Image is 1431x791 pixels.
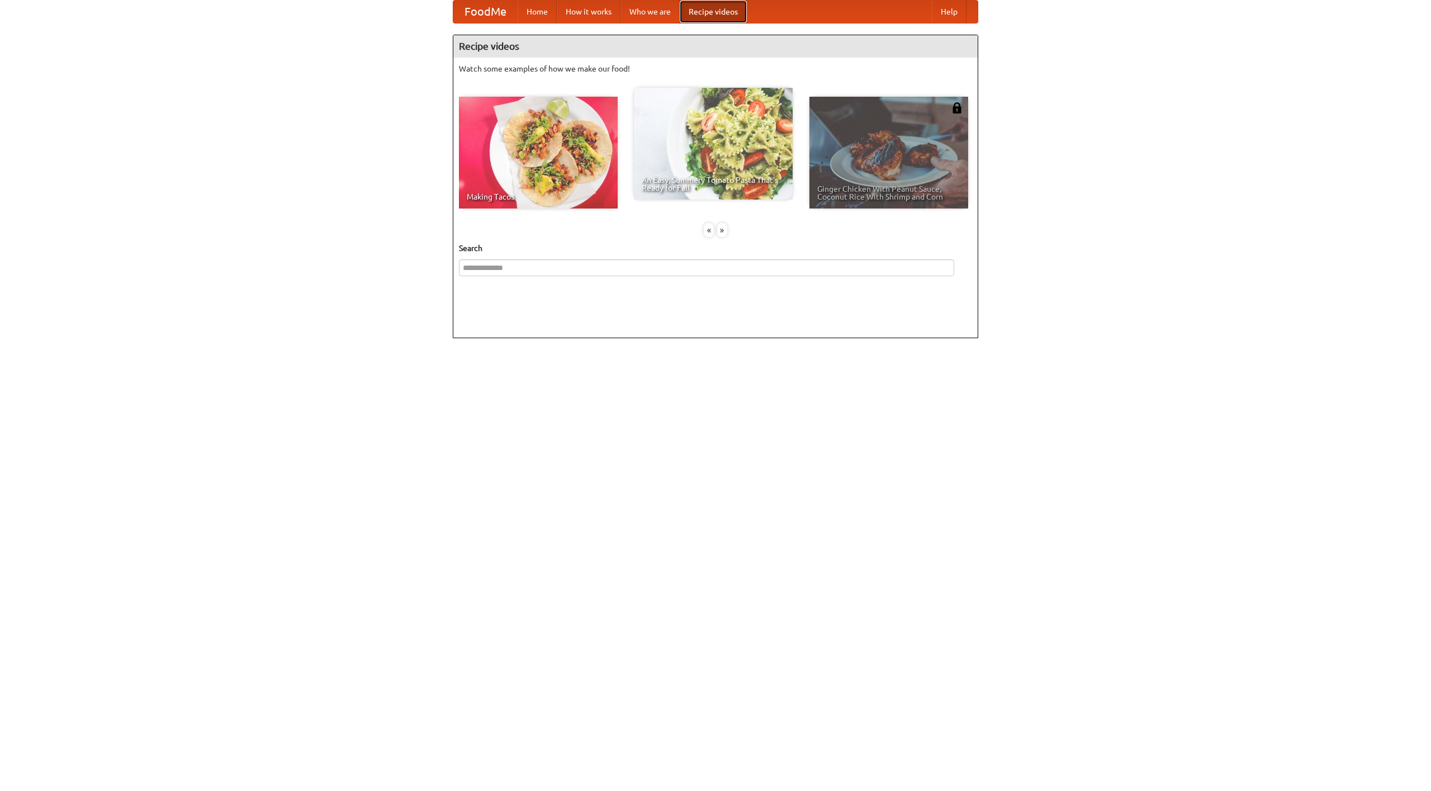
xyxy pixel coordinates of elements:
img: 483408.png [951,102,963,113]
a: An Easy, Summery Tomato Pasta That's Ready for Fall [634,88,793,200]
a: Recipe videos [680,1,747,23]
h5: Search [459,243,972,254]
span: Making Tacos [467,193,610,201]
div: » [717,223,727,237]
a: Who we are [620,1,680,23]
a: Help [932,1,966,23]
span: An Easy, Summery Tomato Pasta That's Ready for Fall [642,176,785,192]
h4: Recipe videos [453,35,978,58]
p: Watch some examples of how we make our food! [459,63,972,74]
a: Home [518,1,557,23]
a: FoodMe [453,1,518,23]
div: « [704,223,714,237]
a: Making Tacos [459,97,618,209]
a: How it works [557,1,620,23]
